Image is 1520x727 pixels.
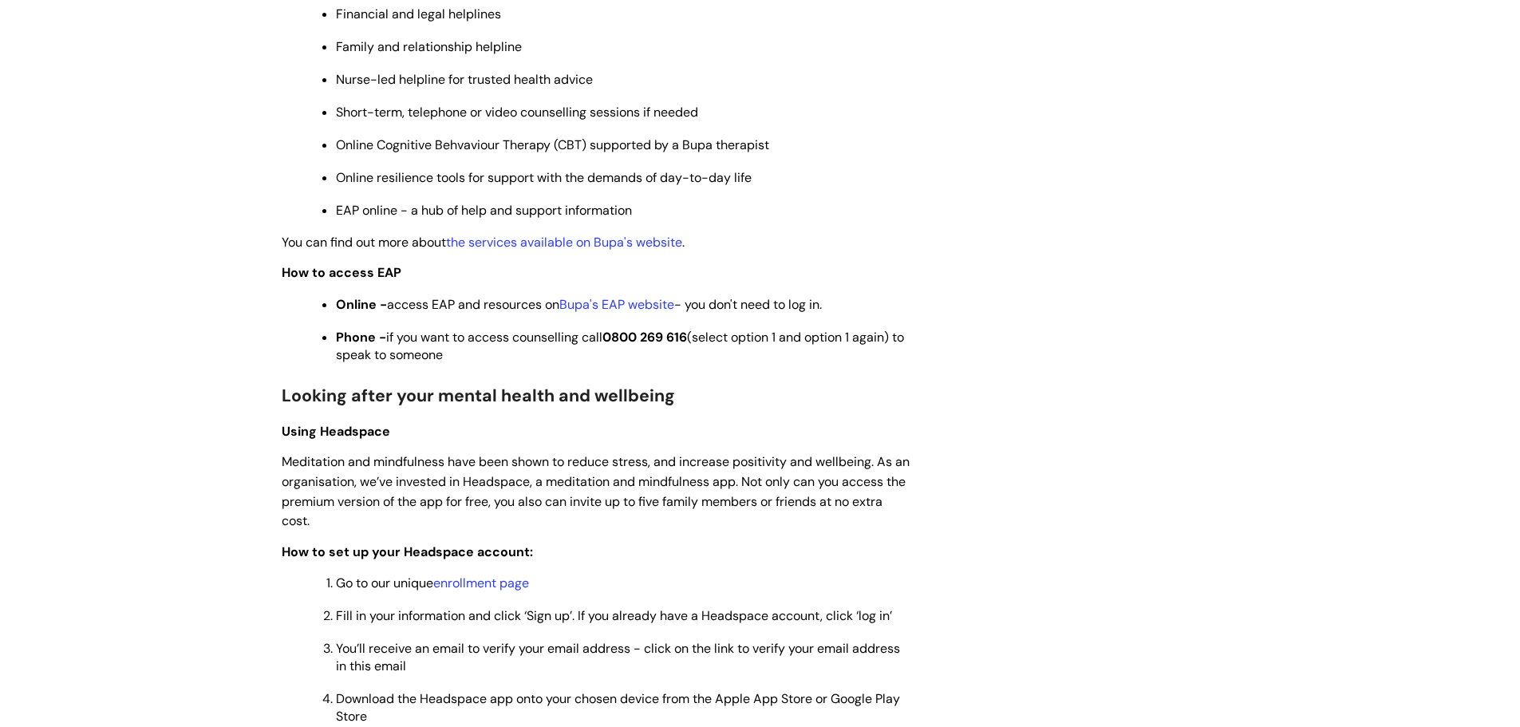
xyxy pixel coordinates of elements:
[336,136,769,153] span: Online Cognitive Behvaviour Therapy (CBT) supported by a Bupa therapist
[282,453,910,529] span: Meditation and mindfulness have been shown to reduce stress, and increase positivity and wellbein...
[336,640,900,674] span: You’ll receive an email to verify your email address - click on the link to verify your email add...
[336,71,593,88] span: Nurse-led helpline for trusted health advice
[336,690,900,725] span: Download the Headspace app onto your chosen device from the Apple App Store or Google Play Store
[336,329,386,346] strong: Phone -
[336,329,904,363] span: if you want to access counselling call (select option 1 and option 1 again) to speak to someone
[446,234,682,251] a: the services available on Bupa's website
[282,423,390,440] span: Using Headspace
[336,169,752,186] span: Online resilience tools for support with the demands of day-to-day life
[433,575,529,591] a: enrollment page
[602,329,687,346] strong: 0800 269 616
[282,264,401,281] strong: How to access EAP
[336,575,529,591] span: Go to our unique
[336,296,387,313] strong: Online -
[282,543,533,560] span: How to set up your Headspace account:
[559,296,674,313] a: Bupa's EAP website
[282,385,675,407] span: Looking after your mental health and wellbeing
[336,296,822,313] span: access EAP and resources on - you don't need to log in.
[282,234,685,251] span: You can find out more about .
[336,607,892,624] span: Fill in your information and click ‘Sign up’. If you already have a Headspace account, click ‘log...
[336,202,632,219] span: EAP online - a hub of help and support information
[336,38,522,55] span: Family and relationship helpline
[336,6,501,22] span: Financial and legal helplines
[336,104,698,121] span: Short-term, telephone or video counselling sessions if needed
